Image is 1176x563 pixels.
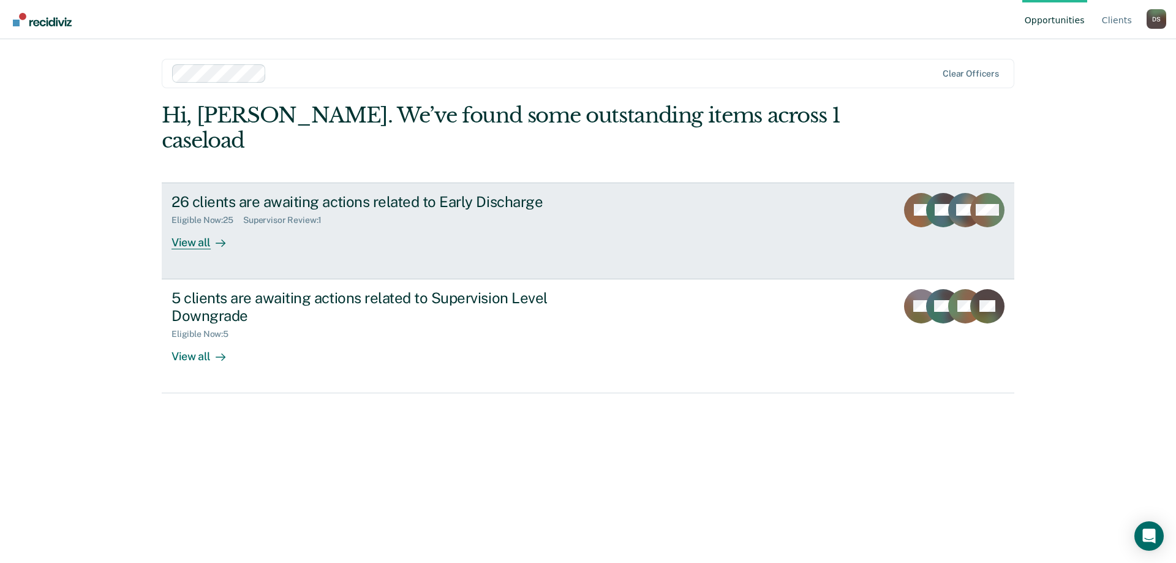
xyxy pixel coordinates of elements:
[171,289,601,325] div: 5 clients are awaiting actions related to Supervision Level Downgrade
[171,193,601,211] div: 26 clients are awaiting actions related to Early Discharge
[1147,9,1166,29] button: Profile dropdown button
[171,329,238,339] div: Eligible Now : 5
[171,215,243,225] div: Eligible Now : 25
[943,69,999,79] div: Clear officers
[162,103,844,153] div: Hi, [PERSON_NAME]. We’ve found some outstanding items across 1 caseload
[171,339,240,363] div: View all
[243,215,331,225] div: Supervisor Review : 1
[162,183,1014,279] a: 26 clients are awaiting actions related to Early DischargeEligible Now:25Supervisor Review:1View all
[171,225,240,249] div: View all
[162,279,1014,393] a: 5 clients are awaiting actions related to Supervision Level DowngradeEligible Now:5View all
[1147,9,1166,29] div: D S
[13,13,72,26] img: Recidiviz
[1134,521,1164,551] div: Open Intercom Messenger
